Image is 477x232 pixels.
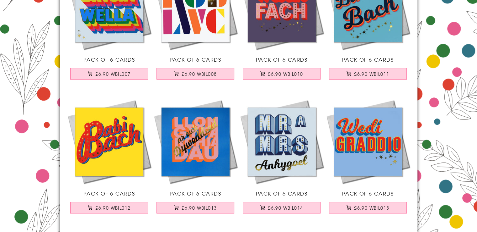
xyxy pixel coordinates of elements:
a: Welsh Wedding Card, Mr a Mrs Anhygoel, Blue block letters, with gold foil Pack of 6 Cards £6.90 W... [239,98,325,220]
button: £6.90 WBIL015 [329,202,407,213]
span: £6.90 WBIL007 [95,71,130,77]
span: Pack of 6 Cards [83,190,135,197]
span: Pack of 6 Cards [256,56,308,63]
button: £6.90 WBIL013 [156,202,234,213]
img: Welsh Engagement Card, Llongyfarchiadau ar eith Dyweddiad, with gold foil [152,98,239,185]
img: Welsh Graduation Card, Wedi Graddio, Red block letters, with gold foil [325,98,411,185]
button: £6.90 WBIL014 [243,202,321,213]
button: £6.90 WBIL010 [243,68,321,80]
span: Pack of 6 Cards [256,190,308,197]
img: Welsh Wedding Card, Mr a Mrs Anhygoel, Blue block letters, with gold foil [239,98,325,185]
a: Welsh Graduation Card, Wedi Graddio, Red block letters, with gold foil Pack of 6 Cards £6.90 WBIL015 [325,98,411,220]
span: £6.90 WBIL008 [182,71,217,77]
img: Welsh New Baby Card, Babi Bach, Red on yellow background, with gold foil [66,98,152,185]
a: Welsh Engagement Card, Llongyfarchiadau ar eith Dyweddiad, with gold foil Pack of 6 Cards £6.90 W... [152,98,239,220]
span: £6.90 WBIL010 [268,71,303,77]
button: £6.90 WBIL011 [329,68,407,80]
a: Welsh New Baby Card, Babi Bach, Red on yellow background, with gold foil Pack of 6 Cards £6.90 WB... [66,98,152,220]
span: £6.90 WBIL013 [182,205,217,211]
span: Pack of 6 Cards [170,190,221,197]
span: £6.90 WBIL014 [268,205,303,211]
span: £6.90 WBIL011 [354,71,389,77]
button: £6.90 WBIL008 [156,68,234,80]
button: £6.90 WBIL012 [70,202,148,213]
span: £6.90 WBIL012 [95,205,130,211]
span: Pack of 6 Cards [342,190,394,197]
span: Pack of 6 Cards [170,56,221,63]
span: Pack of 6 Cards [342,56,394,63]
button: £6.90 WBIL007 [70,68,148,80]
span: Pack of 6 Cards [83,56,135,63]
span: £6.90 WBIL015 [354,205,389,211]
